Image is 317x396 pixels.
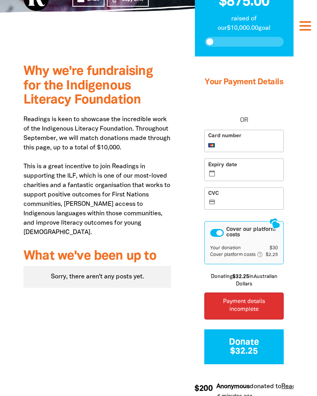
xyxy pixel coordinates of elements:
p: Donating in Australian Dollars [204,273,284,289]
iframe: Secure CVC input frame [217,200,280,206]
iframe: PayPal-paypal [204,102,284,116]
i: help_outlined [257,251,269,258]
img: MasterCard [208,143,215,147]
td: Your donation [210,245,265,251]
td: $2.25 [265,251,278,258]
iframe: Secure expiration date input frame [217,171,280,177]
span: $200 [190,385,208,393]
p: Payment details incomplete [210,298,278,314]
td: $30 [265,245,278,251]
i: calendar_today [209,170,216,177]
h3: Your Payment Details [204,68,284,96]
h3: What we've been up to [23,249,171,263]
b: $32.25 [232,274,249,279]
iframe: Secure card number input frame [217,142,280,149]
div: Paginated content [23,266,171,288]
button: Cover our platform costs [210,229,224,237]
span: OR [204,116,284,125]
div: Sorry, there aren't any posts yet. [23,266,171,288]
em: Anonymous [212,384,245,389]
p: raised of our $10,000.00 goal [205,14,284,33]
button: Donate $32.25 [204,329,284,365]
p: Readings is keen to showcase the incredible work of the Indigenous Literacy Foundation. Throughou... [23,115,171,237]
td: Cover platform costs [210,251,265,258]
i: credit_card [209,199,216,206]
span: Why we're fundraising for the Indigenous Literacy Foundation [23,65,153,106]
span: donated to [245,384,277,389]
